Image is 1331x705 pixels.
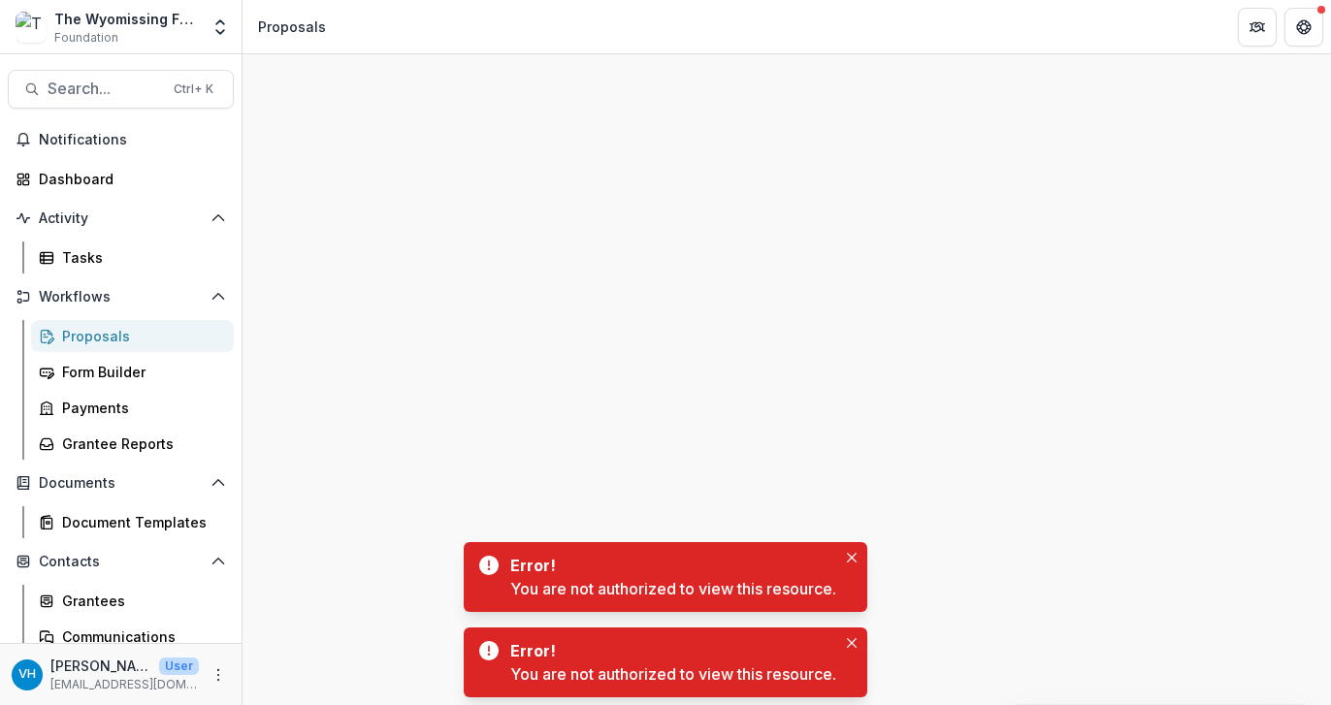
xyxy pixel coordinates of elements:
[8,163,234,195] a: Dashboard
[62,433,218,454] div: Grantee Reports
[1238,8,1277,47] button: Partners
[8,467,234,498] button: Open Documents
[62,512,218,532] div: Document Templates
[54,9,199,29] div: The Wyomissing Foundation
[840,631,863,655] button: Close
[8,70,234,109] button: Search...
[510,639,828,662] div: Error!
[31,392,234,424] a: Payments
[31,241,234,273] a: Tasks
[18,668,36,681] div: Valeri Harteg
[31,621,234,653] a: Communications
[16,12,47,43] img: The Wyomissing Foundation
[39,169,218,189] div: Dashboard
[170,79,217,100] div: Ctrl + K
[31,320,234,352] a: Proposals
[39,210,203,227] span: Activity
[48,80,162,98] span: Search...
[54,29,118,47] span: Foundation
[62,626,218,647] div: Communications
[250,13,334,41] nav: breadcrumb
[31,585,234,617] a: Grantees
[50,676,199,693] p: [EMAIL_ADDRESS][DOMAIN_NAME]
[31,506,234,538] a: Document Templates
[62,398,218,418] div: Payments
[62,362,218,382] div: Form Builder
[31,356,234,388] a: Form Builder
[8,124,234,155] button: Notifications
[39,475,203,492] span: Documents
[207,8,234,47] button: Open entity switcher
[39,132,226,148] span: Notifications
[510,662,836,686] div: You are not authorized to view this resource.
[62,591,218,611] div: Grantees
[8,546,234,577] button: Open Contacts
[840,546,863,569] button: Close
[510,554,828,577] div: Error!
[8,203,234,234] button: Open Activity
[39,554,203,570] span: Contacts
[8,281,234,312] button: Open Workflows
[62,326,218,346] div: Proposals
[62,247,218,268] div: Tasks
[50,656,151,676] p: [PERSON_NAME]
[31,428,234,460] a: Grantee Reports
[1284,8,1323,47] button: Get Help
[258,16,326,37] div: Proposals
[39,289,203,305] span: Workflows
[207,663,230,687] button: More
[159,657,199,675] p: User
[510,577,836,600] div: You are not authorized to view this resource.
